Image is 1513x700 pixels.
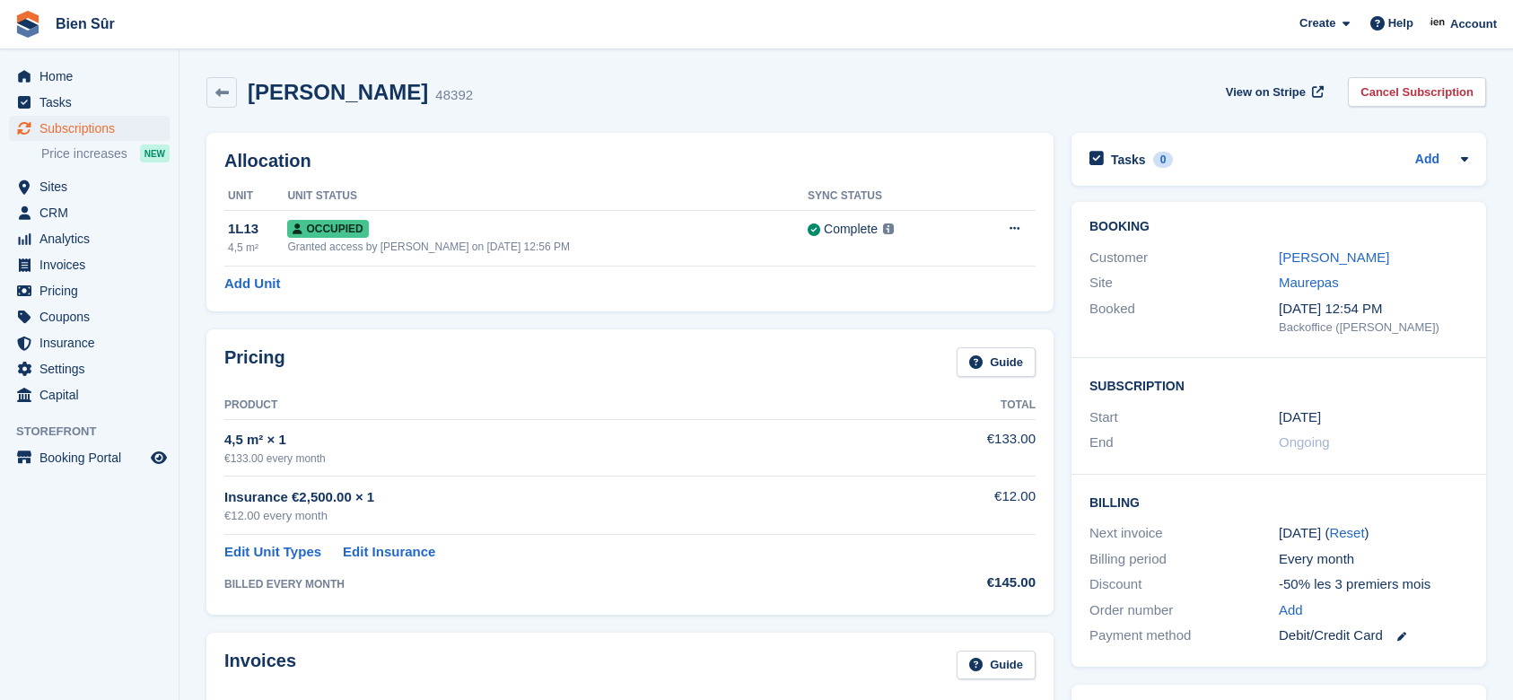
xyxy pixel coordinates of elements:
div: Debit/Credit Card [1279,626,1468,646]
div: Billing period [1089,549,1279,570]
th: Total [884,391,1036,420]
span: Booking Portal [39,445,147,470]
a: menu [9,226,170,251]
a: menu [9,356,170,381]
a: menu [9,252,170,277]
a: menu [9,116,170,141]
a: Bien Sûr [48,9,122,39]
td: €133.00 [884,419,1036,476]
h2: Billing [1089,493,1468,511]
a: Price increases NEW [41,144,170,163]
a: menu [9,304,170,329]
a: Preview store [148,447,170,468]
div: Customer [1089,248,1279,268]
th: Unit [224,182,287,211]
h2: Booking [1089,220,1468,234]
h2: Allocation [224,151,1036,171]
td: €12.00 [884,477,1036,535]
span: Occupied [287,220,368,238]
a: menu [9,64,170,89]
a: menu [9,382,170,407]
div: [DATE] 12:54 PM [1279,299,1468,319]
span: Storefront [16,423,179,441]
a: Add [1415,150,1439,171]
a: Guide [957,651,1036,680]
div: 0 [1153,152,1174,168]
span: Settings [39,356,147,381]
div: €12.00 every month [224,507,884,525]
div: 48392 [435,85,473,106]
a: Add [1279,600,1303,621]
div: End [1089,433,1279,453]
div: Start [1089,407,1279,428]
span: Capital [39,382,147,407]
span: Coupons [39,304,147,329]
span: Tasks [39,90,147,115]
div: [DATE] ( ) [1279,523,1468,544]
a: menu [9,278,170,303]
img: stora-icon-8386f47178a22dfd0bd8f6a31ec36ba5ce8667c1dd55bd0f319d3a0aa187defe.svg [14,11,41,38]
div: Discount [1089,574,1279,595]
h2: [PERSON_NAME] [248,80,428,104]
div: €145.00 [884,573,1036,593]
a: View on Stripe [1219,77,1327,107]
div: Backoffice ([PERSON_NAME]) [1279,319,1468,337]
th: Unit Status [287,182,808,211]
a: menu [9,445,170,470]
th: Sync Status [808,182,966,211]
a: Guide [957,347,1036,377]
div: Next invoice [1089,523,1279,544]
span: Insurance [39,330,147,355]
img: icon-info-grey-7440780725fd019a000dd9b08b2336e03edf1995a4989e88bcd33f0948082b44.svg [883,223,894,234]
span: Account [1450,15,1497,33]
a: menu [9,90,170,115]
span: Sites [39,174,147,199]
div: €133.00 every month [224,451,884,467]
div: Site [1089,273,1279,293]
span: Pricing [39,278,147,303]
h2: Subscription [1089,376,1468,394]
div: 4,5 m² × 1 [224,430,884,451]
div: BILLED EVERY MONTH [224,576,884,592]
a: Reset [1329,525,1364,540]
a: Edit Unit Types [224,542,321,563]
a: Cancel Subscription [1348,77,1486,107]
span: Ongoing [1279,434,1330,450]
span: Invoices [39,252,147,277]
span: CRM [39,200,147,225]
div: Booked [1089,299,1279,337]
div: 4,5 m² [228,240,287,256]
div: Payment method [1089,626,1279,646]
a: [PERSON_NAME] [1279,249,1389,265]
span: Home [39,64,147,89]
a: menu [9,174,170,199]
a: menu [9,200,170,225]
span: View on Stripe [1226,83,1306,101]
span: Subscriptions [39,116,147,141]
span: Help [1388,14,1413,32]
div: Every month [1279,549,1468,570]
a: Maurepas [1279,275,1339,290]
a: Edit Insurance [343,542,435,563]
div: 1L13 [228,219,287,240]
div: -50% les 3 premiers mois [1279,574,1468,595]
time: 2024-07-28 23:00:00 UTC [1279,407,1321,428]
img: Asmaa Habri [1430,14,1447,32]
span: Analytics [39,226,147,251]
div: Complete [824,220,878,239]
h2: Invoices [224,651,296,680]
span: Create [1299,14,1335,32]
div: Order number [1089,600,1279,621]
div: Insurance €2,500.00 × 1 [224,487,884,508]
div: Granted access by [PERSON_NAME] on [DATE] 12:56 PM [287,239,808,255]
a: Add Unit [224,274,280,294]
div: NEW [140,144,170,162]
h2: Pricing [224,347,285,377]
h2: Tasks [1111,152,1146,168]
span: Price increases [41,145,127,162]
a: menu [9,330,170,355]
th: Product [224,391,884,420]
